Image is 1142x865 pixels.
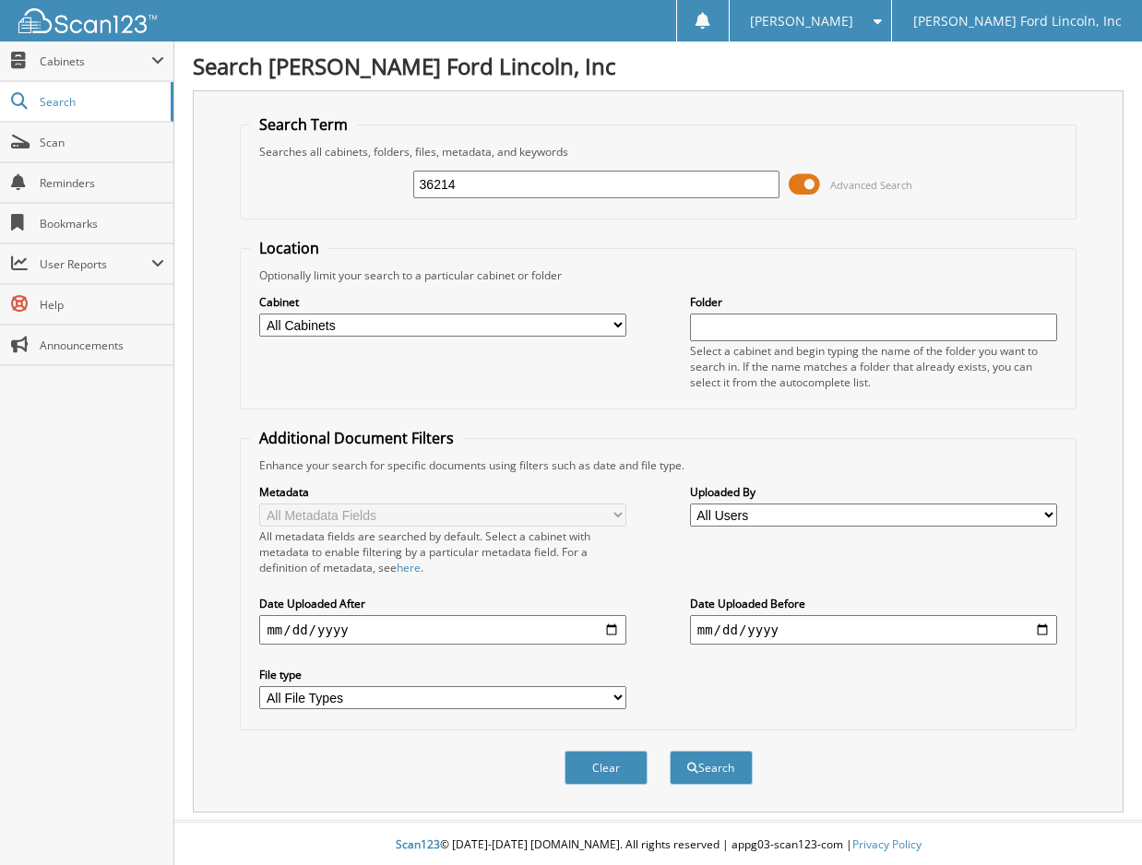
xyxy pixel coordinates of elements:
[18,8,157,33] img: scan123-logo-white.svg
[1050,776,1142,865] iframe: Chat Widget
[40,216,164,231] span: Bookmarks
[259,596,626,611] label: Date Uploaded After
[250,114,357,135] legend: Search Term
[670,751,753,785] button: Search
[259,294,626,310] label: Cabinet
[565,751,648,785] button: Clear
[259,528,626,575] div: All metadata fields are searched by default. Select a cabinet with metadata to enable filtering b...
[40,338,164,353] span: Announcements
[690,615,1057,645] input: end
[690,294,1057,310] label: Folder
[40,175,164,191] span: Reminders
[40,297,164,313] span: Help
[250,238,328,258] legend: Location
[690,596,1057,611] label: Date Uploaded Before
[250,428,463,448] legend: Additional Document Filters
[40,53,151,69] span: Cabinets
[40,135,164,150] span: Scan
[397,560,421,575] a: here
[690,484,1057,500] label: Uploaded By
[40,256,151,272] span: User Reports
[830,178,912,192] span: Advanced Search
[259,667,626,682] label: File type
[259,615,626,645] input: start
[259,484,626,500] label: Metadata
[396,836,440,852] span: Scan123
[193,51,1124,81] h1: Search [PERSON_NAME] Ford Lincoln, Inc
[750,16,853,27] span: [PERSON_NAME]
[913,16,1122,27] span: [PERSON_NAME] Ford Lincoln, Inc
[250,144,1065,160] div: Searches all cabinets, folders, files, metadata, and keywords
[690,343,1057,390] div: Select a cabinet and begin typing the name of the folder you want to search in. If the name match...
[852,836,922,852] a: Privacy Policy
[250,267,1065,283] div: Optionally limit your search to a particular cabinet or folder
[40,94,161,110] span: Search
[250,457,1065,473] div: Enhance your search for specific documents using filters such as date and file type.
